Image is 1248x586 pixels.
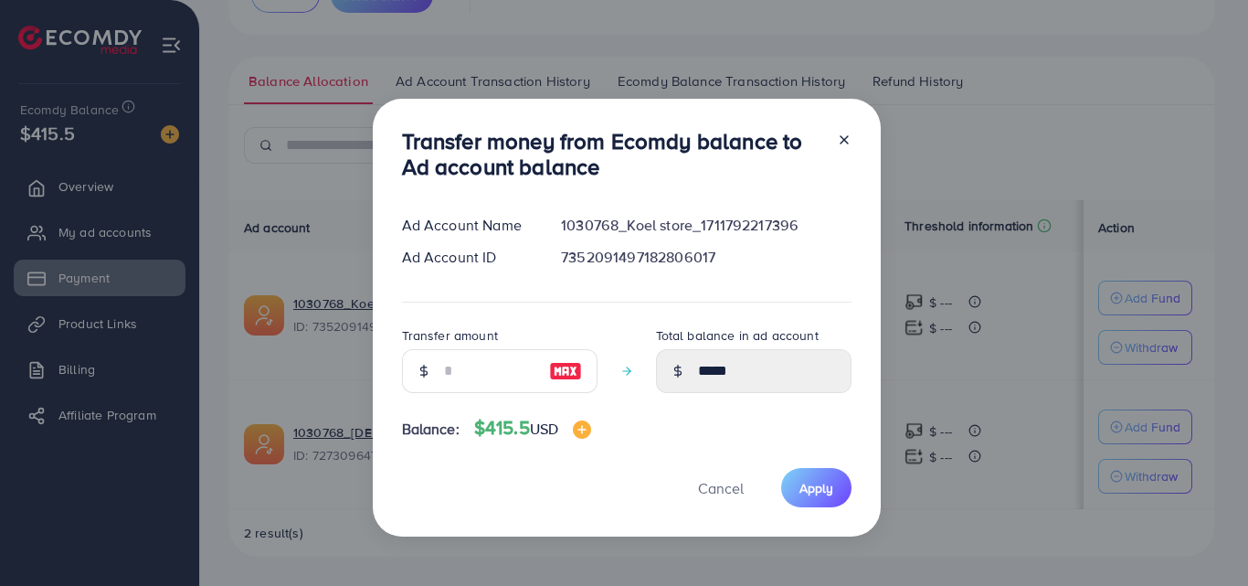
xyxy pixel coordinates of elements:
iframe: Chat [1170,504,1234,572]
span: USD [530,419,558,439]
div: Ad Account Name [387,215,547,236]
div: 1030768_Koel store_1711792217396 [546,215,865,236]
label: Transfer amount [402,326,498,345]
label: Total balance in ad account [656,326,819,345]
h3: Transfer money from Ecomdy balance to Ad account balance [402,128,822,181]
span: Cancel [698,478,744,498]
button: Cancel [675,468,767,507]
div: 7352091497182806017 [546,247,865,268]
div: Ad Account ID [387,247,547,268]
button: Apply [781,468,851,507]
img: image [549,360,582,382]
img: image [573,421,591,439]
span: Apply [799,479,833,497]
h4: $415.5 [474,417,591,440]
span: Balance: [402,419,460,440]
